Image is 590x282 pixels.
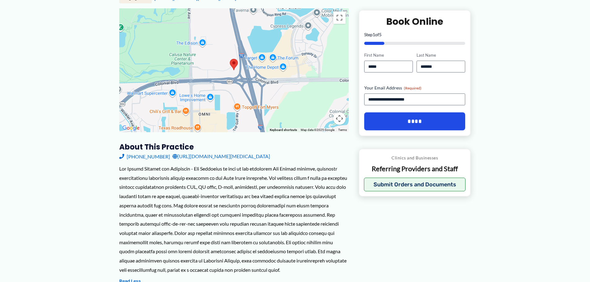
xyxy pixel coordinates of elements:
label: Last Name [417,52,465,58]
button: Submit Orders and Documents [364,178,466,191]
button: Map camera controls [333,112,346,125]
label: First Name [364,52,413,58]
button: Keyboard shortcuts [270,128,297,132]
h3: About this practice [119,142,349,152]
a: [URL][DOMAIN_NAME][MEDICAL_DATA] [173,152,270,161]
h2: Book Online [364,15,465,28]
span: (Required) [404,86,422,90]
a: [PHONE_NUMBER] [119,152,170,161]
span: Map data ©2025 Google [301,128,334,132]
a: Terms (opens in new tab) [338,128,347,132]
span: 5 [379,32,382,37]
span: 1 [373,32,375,37]
img: Google [121,124,141,132]
div: Lor Ipsumd Sitamet con Adipiscin - Eli Seddoeius te inci ut lab etdolorem Ali Enimad minimve, qui... [119,164,349,274]
p: Clinics and Businesses [364,154,466,162]
button: Toggle fullscreen view [333,11,346,24]
p: Referring Providers and Staff [364,164,466,173]
p: Step of [364,33,465,37]
a: Open this area in Google Maps (opens a new window) [121,124,141,132]
label: Your Email Address [364,85,465,91]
